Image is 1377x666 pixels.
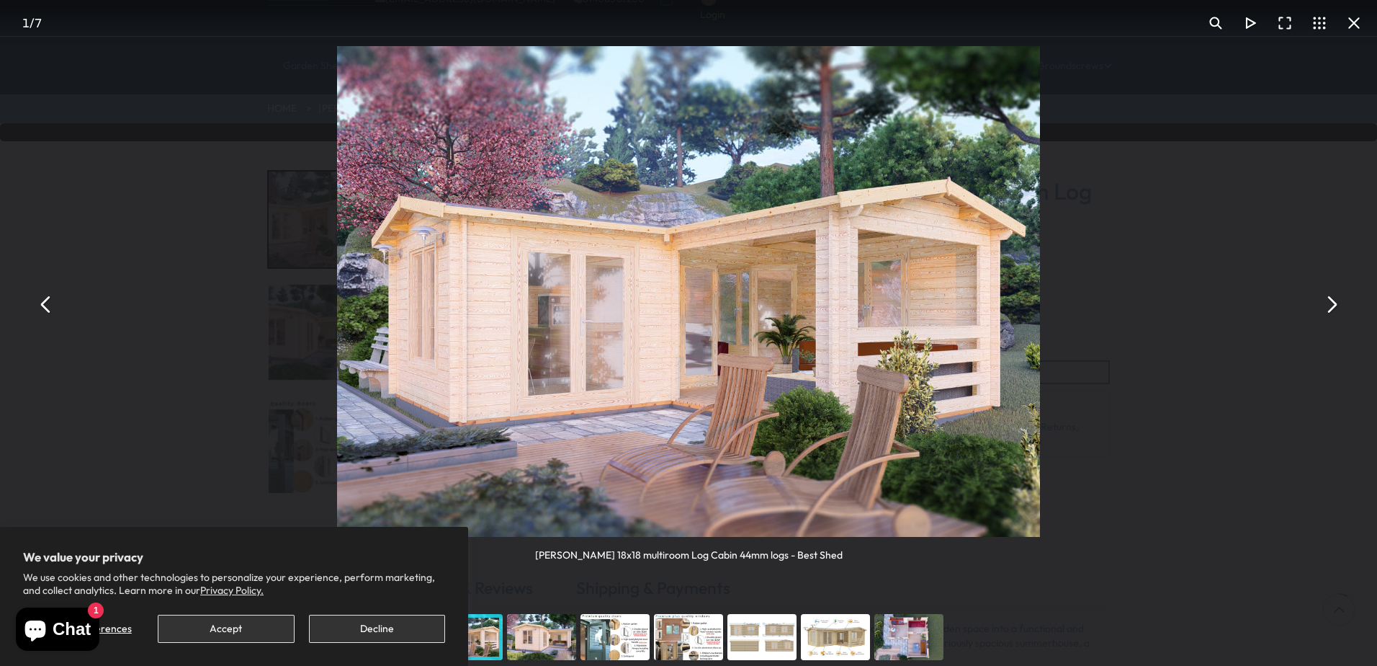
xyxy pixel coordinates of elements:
div: / [6,6,58,40]
button: Decline [309,615,445,643]
button: Next [1314,287,1348,321]
button: Toggle thumbnails [1302,6,1337,40]
p: We use cookies and other technologies to personalize your experience, perform marketing, and coll... [23,571,445,597]
button: Toggle zoom level [1198,6,1233,40]
span: 7 [35,15,42,30]
inbox-online-store-chat: Shopify online store chat [12,608,104,654]
h2: We value your privacy [23,550,445,564]
div: [PERSON_NAME] 18x18 multiroom Log Cabin 44mm logs - Best Shed [535,537,843,562]
a: Privacy Policy. [200,584,264,597]
button: Previous [29,287,63,321]
span: 1 [22,15,30,30]
button: Close [1337,6,1371,40]
button: Accept [158,615,294,643]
